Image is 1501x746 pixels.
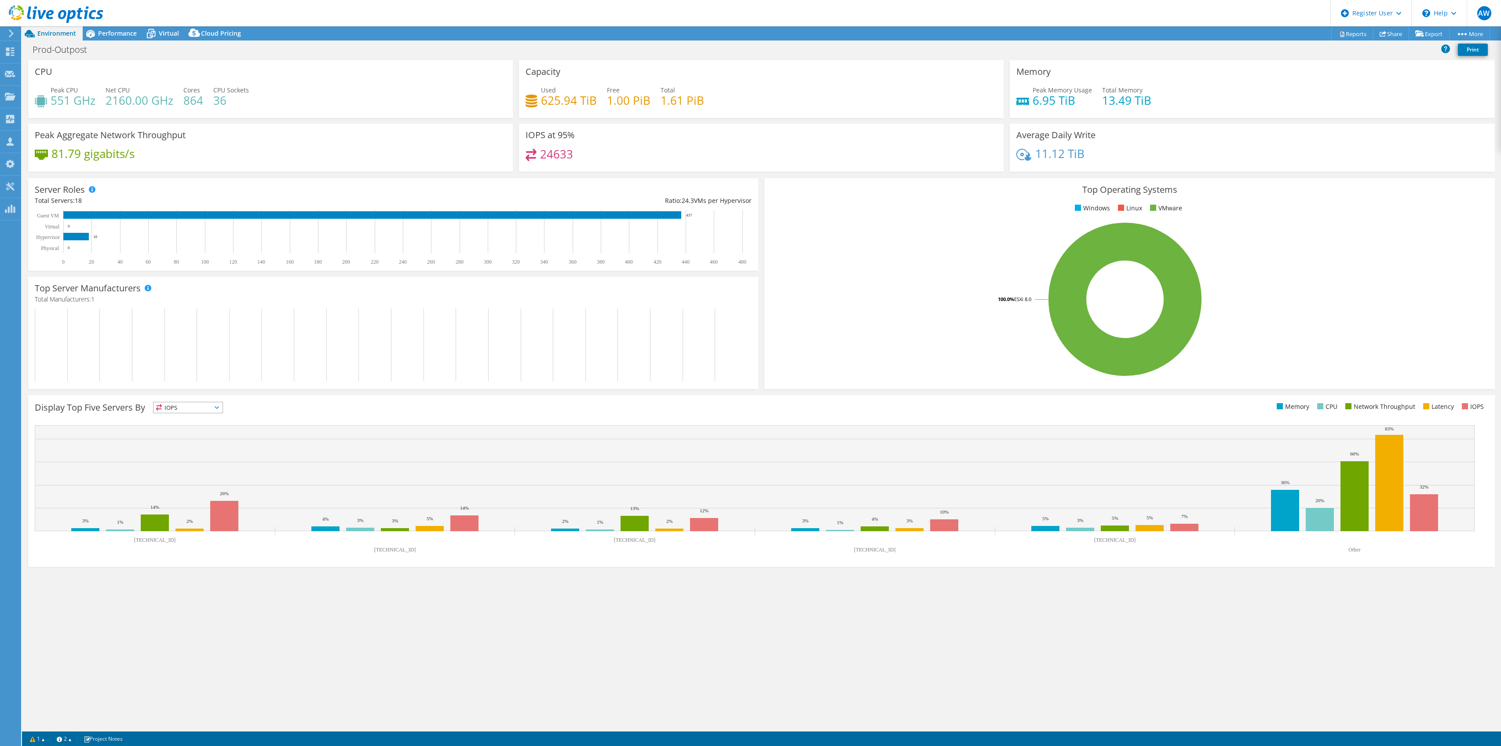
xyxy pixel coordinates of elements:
h3: IOPS at 95% [526,130,575,140]
span: Used [541,86,556,94]
text: 4% [322,516,329,522]
h3: Top Operating Systems [771,185,1488,195]
text: 480 [738,259,746,265]
text: 240 [399,259,407,265]
li: Network Throughput [1343,402,1415,412]
text: 260 [427,259,435,265]
text: 200 [342,259,350,265]
text: 140 [257,259,265,265]
text: Other [1348,547,1360,553]
span: Total Memory [1102,86,1143,94]
text: 437 [686,213,692,217]
a: More [1449,27,1490,40]
h3: Memory [1016,67,1051,77]
span: Environment [37,29,76,37]
a: Print [1458,44,1488,56]
h4: 24633 [540,149,573,159]
li: Windows [1073,203,1110,213]
li: Linux [1116,203,1142,213]
a: Reports [1331,27,1373,40]
span: Net CPU [106,86,130,94]
h4: 864 [183,96,203,105]
text: 340 [540,259,548,265]
text: 32% [1420,484,1428,489]
h3: Top Server Manufacturers [35,283,141,293]
tspan: 100.0% [998,296,1014,302]
text: 160 [286,259,294,265]
div: Ratio: VMs per Hypervisor [393,196,752,206]
text: 5% [1042,516,1049,521]
h4: 1.61 PiB [661,96,704,105]
text: 18 [93,235,98,239]
span: IOPS [153,402,223,413]
span: 1 [91,295,95,303]
span: AW [1477,6,1491,20]
span: Performance [98,29,137,37]
text: 60 [146,259,151,265]
text: 3% [357,518,364,523]
text: 2% [186,518,193,524]
text: 400 [625,259,633,265]
text: 4% [872,516,878,522]
span: 18 [75,196,82,205]
text: 3% [802,518,809,523]
text: 460 [710,259,718,265]
text: 100 [201,259,209,265]
text: 1% [597,519,603,525]
text: 1% [837,520,844,525]
div: Total Servers: [35,196,393,206]
text: [TECHNICAL_ID] [374,547,416,553]
span: Peak Memory Usage [1033,86,1092,94]
span: CPU Sockets [213,86,249,94]
text: 40 [117,259,123,265]
text: 10% [940,509,949,514]
text: Virtual [45,224,60,230]
text: 3% [906,518,913,523]
h3: Peak Aggregate Network Throughput [35,130,186,140]
text: [TECHNICAL_ID] [854,547,896,553]
h4: 551 GHz [51,96,95,105]
text: 36% [1281,480,1289,485]
svg: \n [1422,9,1430,17]
text: 20 [89,259,94,265]
a: 1 [24,733,51,744]
text: 12% [700,508,709,513]
h4: 6.95 TiB [1033,96,1092,105]
a: Share [1373,27,1409,40]
text: [TECHNICAL_ID] [614,537,656,543]
text: 80 [174,259,179,265]
h4: 2160.00 GHz [106,96,173,105]
h4: 81.79 gigabits/s [51,149,135,158]
li: VMware [1148,203,1182,213]
h4: 625.94 TiB [541,96,597,105]
text: 13% [630,506,639,511]
text: [TECHNICAL_ID] [1094,537,1136,543]
text: 5% [1147,515,1153,520]
text: Physical [41,245,59,251]
text: 1% [117,519,124,525]
text: [TECHNICAL_ID] [134,537,176,543]
text: 320 [512,259,520,265]
span: 24.3 [682,196,694,205]
text: 360 [569,259,577,265]
li: Latency [1421,402,1454,412]
h4: 11.12 TiB [1035,149,1085,158]
text: 3% [82,518,89,523]
text: 3% [1077,518,1084,523]
a: Project Notes [77,733,129,744]
text: 5% [1112,515,1118,521]
text: 2% [562,518,569,524]
span: Cores [183,86,200,94]
text: 83% [1385,426,1394,431]
span: Free [607,86,620,94]
h4: 36 [213,96,249,105]
text: 0 [68,246,70,250]
text: 0 [68,224,70,228]
text: 380 [597,259,605,265]
text: 14% [460,505,469,511]
span: Cloud Pricing [201,29,241,37]
text: 26% [220,491,229,496]
li: Memory [1275,402,1309,412]
text: 420 [654,259,661,265]
h3: Average Daily Write [1016,130,1096,140]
